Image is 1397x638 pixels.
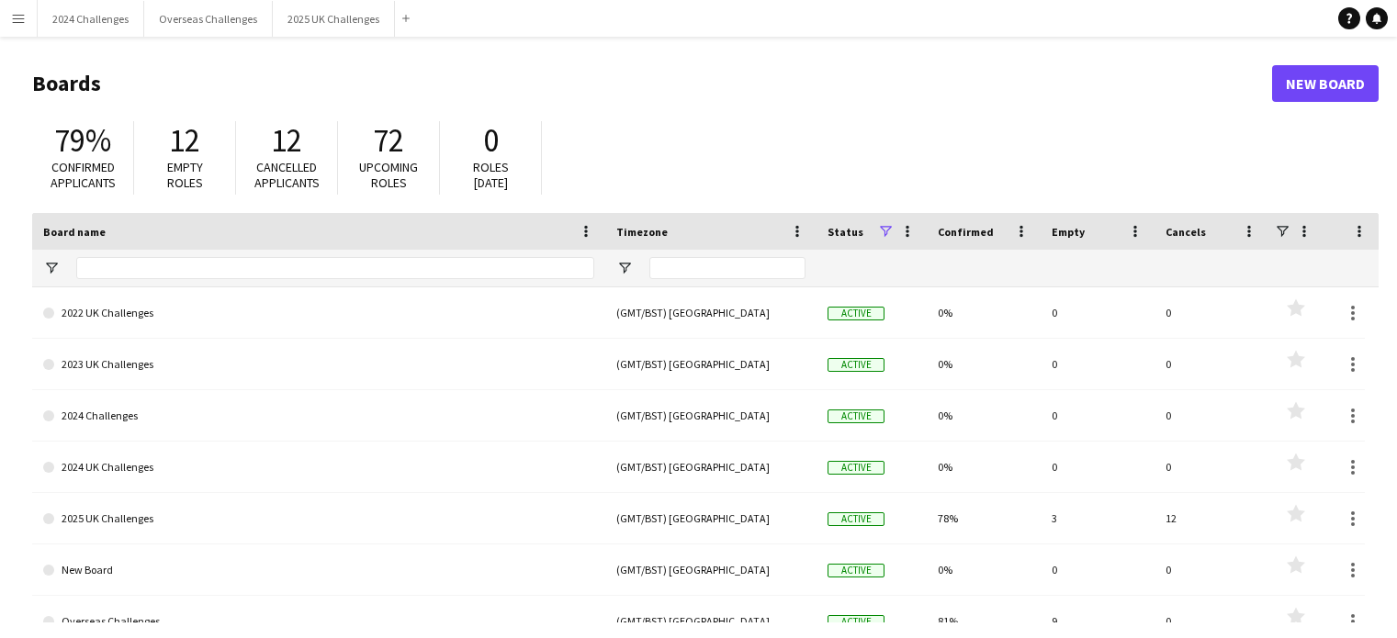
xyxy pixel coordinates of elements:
span: 12 [271,120,302,161]
div: (GMT/BST) [GEOGRAPHIC_DATA] [605,287,817,338]
div: (GMT/BST) [GEOGRAPHIC_DATA] [605,339,817,389]
span: Active [828,358,884,372]
a: 2023 UK Challenges [43,339,594,390]
span: 79% [54,120,111,161]
span: Active [828,564,884,577]
span: 72 [373,120,404,161]
span: Cancels [1166,225,1206,239]
a: New Board [1272,65,1379,102]
button: Open Filter Menu [43,260,60,276]
span: Board name [43,225,106,239]
div: 0 [1041,544,1155,595]
span: Timezone [616,225,668,239]
a: 2024 UK Challenges [43,442,594,493]
div: (GMT/BST) [GEOGRAPHIC_DATA] [605,493,817,543]
span: Roles [DATE] [473,159,509,191]
span: Active [828,409,884,423]
div: (GMT/BST) [GEOGRAPHIC_DATA] [605,442,817,492]
div: 0 [1041,390,1155,441]
div: (GMT/BST) [GEOGRAPHIC_DATA] [605,390,817,441]
div: 0% [927,339,1041,389]
span: Empty roles [167,159,203,191]
input: Board name Filter Input [76,257,594,279]
div: 3 [1041,493,1155,543]
div: 0% [927,287,1041,338]
div: 0 [1155,442,1268,492]
span: Active [828,307,884,320]
span: Active [828,461,884,475]
div: 0 [1155,390,1268,441]
div: 0 [1155,544,1268,595]
h1: Boards [32,70,1272,97]
span: Empty [1052,225,1085,239]
span: Cancelled applicants [254,159,320,191]
span: Confirmed [938,225,994,239]
button: 2024 Challenges [38,1,144,37]
span: Status [828,225,863,239]
a: 2025 UK Challenges [43,493,594,544]
button: Open Filter Menu [616,260,633,276]
div: 0 [1155,339,1268,389]
div: 0% [927,442,1041,492]
button: Overseas Challenges [144,1,273,37]
div: 0 [1041,442,1155,492]
div: 12 [1155,493,1268,543]
span: 12 [169,120,200,161]
a: 2024 Challenges [43,390,594,442]
div: 0% [927,544,1041,595]
div: 0 [1041,339,1155,389]
div: 78% [927,493,1041,543]
div: 0 [1155,287,1268,338]
span: 0 [483,120,499,161]
span: Active [828,512,884,526]
span: Active [828,615,884,629]
input: Timezone Filter Input [649,257,806,279]
div: 0 [1041,287,1155,338]
button: 2025 UK Challenges [273,1,395,37]
span: Upcoming roles [359,159,418,191]
div: 0% [927,390,1041,441]
a: 2022 UK Challenges [43,287,594,339]
a: New Board [43,544,594,596]
div: (GMT/BST) [GEOGRAPHIC_DATA] [605,544,817,595]
span: Confirmed applicants [51,159,116,191]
